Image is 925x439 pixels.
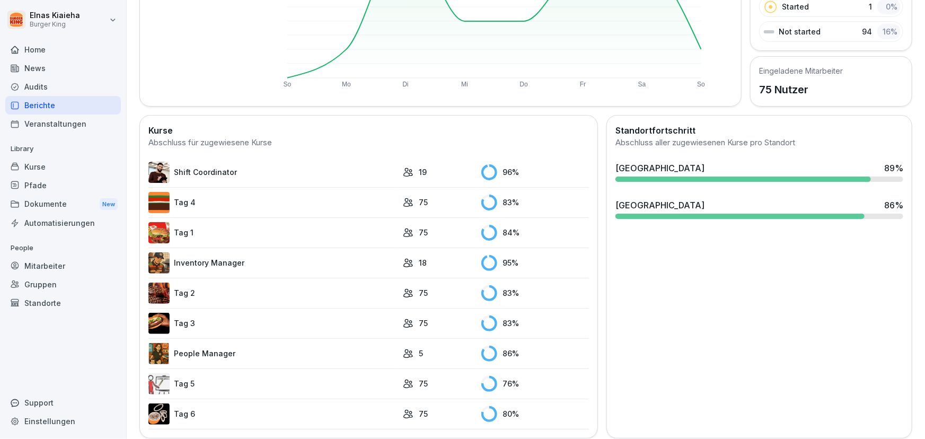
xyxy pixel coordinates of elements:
[148,403,170,425] img: rvamvowt7cu6mbuhfsogl0h5.png
[100,198,118,210] div: New
[481,315,589,331] div: 83 %
[759,65,843,76] h5: Eingeladene Mitarbeiter
[148,137,589,149] div: Abschluss für zugewiesene Kurse
[148,192,398,213] a: Tag 4
[5,294,121,312] a: Standorte
[30,11,80,20] p: Elnas Kiaieha
[869,1,872,12] p: 1
[5,195,121,214] a: DokumenteNew
[419,227,428,238] p: 75
[520,81,528,88] text: Do
[419,348,423,359] p: 5
[5,393,121,412] div: Support
[5,96,121,115] a: Berichte
[148,252,398,274] a: Inventory Manager
[148,373,398,394] a: Tag 5
[419,287,428,298] p: 75
[5,412,121,431] a: Einstellungen
[148,313,398,334] a: Tag 3
[481,255,589,271] div: 95 %
[461,81,468,88] text: Mi
[698,81,706,88] text: So
[5,195,121,214] div: Dokumente
[148,192,170,213] img: a35kjdk9hf9utqmhbz0ibbvi.png
[779,26,821,37] p: Not started
[5,275,121,294] a: Gruppen
[148,283,170,304] img: hzkj8u8nkg09zk50ub0d0otk.png
[419,257,427,268] p: 18
[615,162,704,174] div: [GEOGRAPHIC_DATA]
[148,343,398,364] a: People Manager
[419,318,428,329] p: 75
[884,199,903,212] div: 86 %
[5,115,121,133] a: Veranstaltungen
[481,195,589,210] div: 83 %
[5,77,121,96] a: Audits
[30,21,80,28] p: Burger King
[419,378,428,389] p: 75
[148,252,170,274] img: o1h5p6rcnzw0lu1jns37xjxx.png
[877,24,901,39] div: 16 %
[148,162,398,183] a: Shift Coordinator
[5,141,121,157] p: Library
[884,162,903,174] div: 89 %
[5,240,121,257] p: People
[5,176,121,195] a: Pfade
[5,59,121,77] a: News
[611,157,908,186] a: [GEOGRAPHIC_DATA]89%
[611,195,908,223] a: [GEOGRAPHIC_DATA]86%
[580,81,586,88] text: Fr
[5,257,121,275] a: Mitarbeiter
[148,313,170,334] img: cq6tslmxu1pybroki4wxmcwi.png
[615,199,704,212] div: [GEOGRAPHIC_DATA]
[342,81,351,88] text: Mo
[5,214,121,232] a: Automatisierungen
[481,164,589,180] div: 96 %
[615,137,903,149] div: Abschluss aller zugewiesenen Kurse pro Standort
[481,225,589,241] div: 84 %
[481,285,589,301] div: 83 %
[5,157,121,176] a: Kurse
[148,222,398,243] a: Tag 1
[5,40,121,59] a: Home
[148,162,170,183] img: q4kvd0p412g56irxfxn6tm8s.png
[148,124,589,137] h2: Kurse
[481,376,589,392] div: 76 %
[148,403,398,425] a: Tag 6
[148,373,170,394] img: vy1vuzxsdwx3e5y1d1ft51l0.png
[481,406,589,422] div: 80 %
[403,81,409,88] text: Di
[148,222,170,243] img: kxzo5hlrfunza98hyv09v55a.png
[782,1,809,12] p: Started
[638,81,646,88] text: Sa
[862,26,872,37] p: 94
[419,197,428,208] p: 75
[284,81,292,88] text: So
[148,283,398,304] a: Tag 2
[419,408,428,419] p: 75
[759,82,843,98] p: 75 Nutzer
[148,343,170,364] img: xc3x9m9uz5qfs93t7kmvoxs4.png
[419,166,427,178] p: 19
[615,124,903,137] h2: Standortfortschritt
[481,346,589,362] div: 86 %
